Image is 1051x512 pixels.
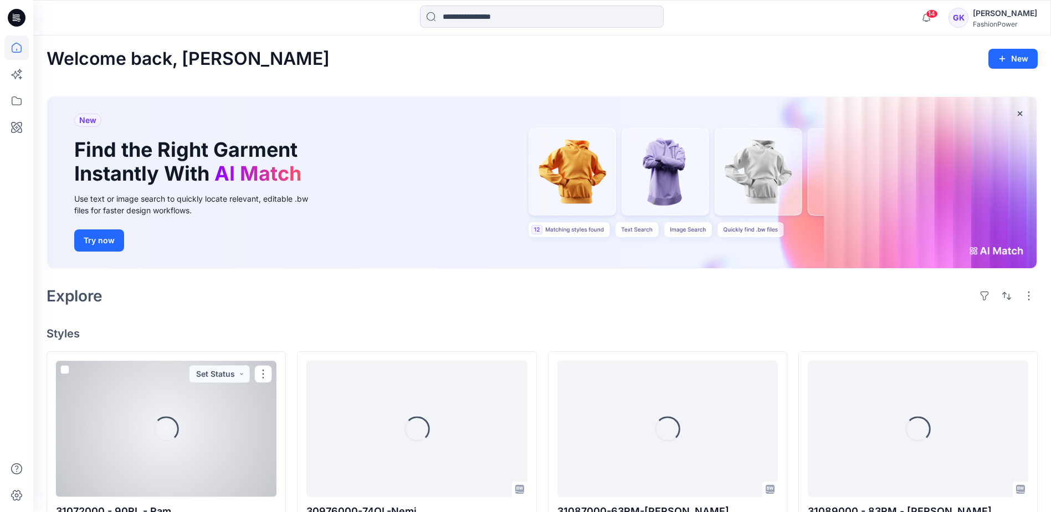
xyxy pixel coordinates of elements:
div: FashionPower [973,20,1037,28]
h4: Styles [47,327,1038,340]
h2: Welcome back, [PERSON_NAME] [47,49,330,69]
button: New [988,49,1038,69]
h2: Explore [47,287,102,305]
button: Try now [74,229,124,252]
div: GK [949,8,968,28]
span: New [79,114,96,127]
div: Use text or image search to quickly locate relevant, editable .bw files for faster design workflows. [74,193,324,216]
span: AI Match [214,161,301,186]
h1: Find the Right Garment Instantly With [74,138,307,186]
div: [PERSON_NAME] [973,7,1037,20]
span: 14 [926,9,938,18]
